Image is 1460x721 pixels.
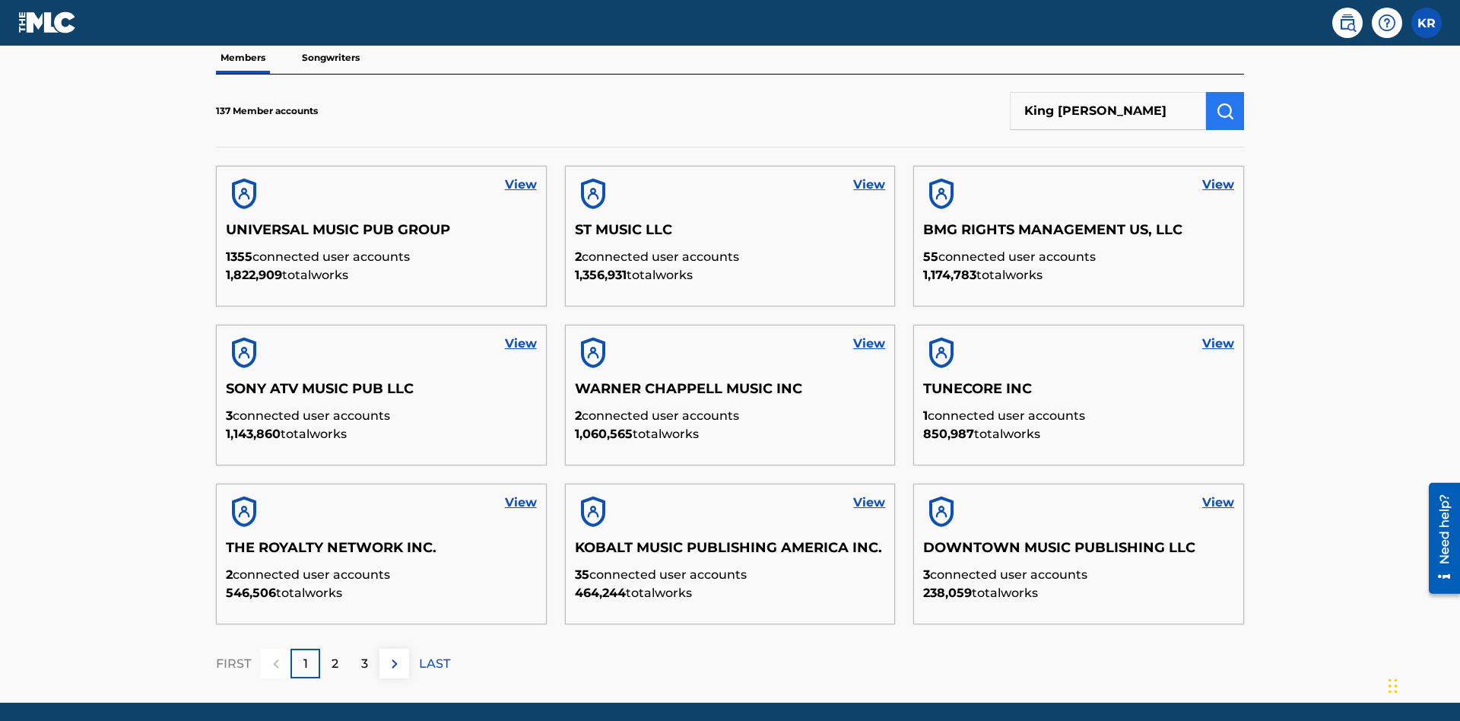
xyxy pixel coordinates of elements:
span: 1,060,565 [575,427,633,441]
p: total works [226,266,537,284]
img: help [1378,14,1396,32]
span: 464,244 [575,586,626,600]
p: connected user accounts [575,566,886,584]
a: View [1202,494,1234,512]
p: 1 [303,655,308,673]
span: 1 [923,408,928,423]
p: total works [923,266,1234,284]
span: 850,987 [923,427,974,441]
a: View [1202,176,1234,194]
span: 1,822,909 [226,268,282,282]
p: connected user accounts [575,407,886,425]
h5: WARNER CHAPPELL MUSIC INC [575,380,886,407]
img: account [226,494,262,530]
span: 2 [575,249,582,264]
img: Search Works [1216,102,1234,120]
div: Drag [1389,663,1398,709]
h5: UNIVERSAL MUSIC PUB GROUP [226,221,537,248]
p: FIRST [216,655,251,673]
p: Members [216,42,270,74]
span: 2 [226,567,233,582]
a: View [1202,335,1234,353]
a: View [853,176,885,194]
p: connected user accounts [923,407,1234,425]
p: connected user accounts [226,566,537,584]
span: 1,143,860 [226,427,281,441]
span: 1,174,783 [923,268,976,282]
img: account [575,335,611,371]
span: 238,059 [923,586,972,600]
img: MLC Logo [18,11,77,33]
div: Help [1372,8,1402,38]
p: total works [226,425,537,443]
a: View [853,335,885,353]
h5: BMG RIGHTS MANAGEMENT US, LLC [923,221,1234,248]
p: total works [923,425,1234,443]
img: account [923,494,960,530]
div: User Menu [1411,8,1442,38]
h5: THE ROYALTY NETWORK INC. [226,539,537,566]
img: account [923,335,960,371]
h5: DOWNTOWN MUSIC PUBLISHING LLC [923,539,1234,566]
span: 3 [226,408,233,423]
h5: SONY ATV MUSIC PUB LLC [226,380,537,407]
iframe: Resource Center [1417,477,1460,602]
p: total works [575,425,886,443]
p: connected user accounts [923,566,1234,584]
img: account [226,335,262,371]
p: connected user accounts [923,248,1234,266]
span: 55 [923,249,938,264]
a: View [853,494,885,512]
p: 2 [332,655,338,673]
iframe: Chat Widget [1384,648,1460,721]
p: total works [923,584,1234,602]
span: 3 [923,567,930,582]
input: Search Members [1010,92,1206,130]
p: 3 [361,655,368,673]
a: View [505,335,537,353]
span: 35 [575,567,589,582]
span: 1,356,931 [575,268,627,282]
a: Public Search [1332,8,1363,38]
img: right [386,655,404,673]
p: connected user accounts [226,407,537,425]
a: View [505,176,537,194]
img: account [575,176,611,212]
img: search [1338,14,1357,32]
p: connected user accounts [226,248,537,266]
h5: ST MUSIC LLC [575,221,886,248]
span: 2 [575,408,582,423]
p: 137 Member accounts [216,104,318,118]
p: connected user accounts [575,248,886,266]
p: total works [226,584,537,602]
h5: TUNECORE INC [923,380,1234,407]
p: LAST [419,655,450,673]
p: Songwriters [297,42,364,74]
h5: KOBALT MUSIC PUBLISHING AMERICA INC. [575,539,886,566]
img: account [575,494,611,530]
img: account [226,176,262,212]
span: 546,506 [226,586,276,600]
p: total works [575,584,886,602]
a: View [505,494,537,512]
p: total works [575,266,886,284]
span: 1355 [226,249,252,264]
img: account [923,176,960,212]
